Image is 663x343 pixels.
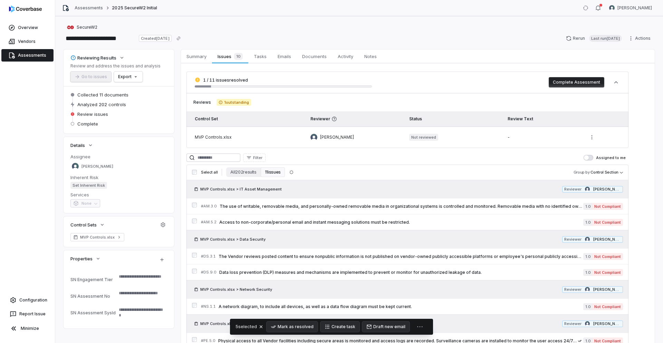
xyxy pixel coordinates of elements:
span: Analyzed 202 controls [77,101,126,108]
span: A network diagram, to include all devices, as well as a data flow diagram must be kept current. [219,304,583,309]
img: Tomo Majima avatar [585,321,590,326]
span: Select all [201,170,218,175]
span: 1.0 [583,203,592,210]
button: All 202 results [226,167,260,177]
button: RerunLast run[DATE] [562,33,626,44]
button: Control Sets [68,219,107,231]
span: Reviewer [564,237,582,242]
span: [PERSON_NAME] [593,187,621,192]
button: https://securew2.com/SecureW2 [65,21,99,34]
span: 1.0 [583,253,592,260]
span: Not Compliant [592,303,623,310]
span: Notes [362,52,379,61]
button: Reviewing Results [68,52,127,64]
div: Reviewing Results [70,55,116,61]
span: Review issues [77,111,108,117]
span: Set Inherent Risk [70,182,107,189]
span: [PERSON_NAME] [81,164,113,169]
button: Minimize [3,322,52,335]
button: Assigned to me [584,155,593,160]
img: Tomo Majima avatar [585,287,590,292]
span: MVP Controls.xlsx > Data Security [200,237,266,242]
span: MVP Controls.xlsx > Network Security [200,287,272,292]
span: [PERSON_NAME] [593,287,621,292]
label: Assigned to me [584,155,626,160]
span: MVP Controls.xlsx > Physical and Environmental [200,321,292,326]
span: 1.0 [583,219,592,226]
a: Assessments [75,5,103,11]
span: The Vendor reviews posted content to ensure nonpublic information is not published on vendor-owne... [219,254,583,259]
div: SN Engagement Tier [70,277,116,282]
span: Review Text [508,116,533,121]
span: Created [DATE] [139,35,171,42]
a: #AM.3.0The use of writable, removable media, and personally-owned removable media in organization... [201,198,623,214]
span: Last run [DATE] [589,35,622,42]
span: [PERSON_NAME] [617,5,652,11]
img: logo-D7KZi-bG.svg [9,6,42,12]
button: Filter [243,154,266,162]
button: Mark as resolved [267,322,318,332]
button: Adeola Ajiginni avatar[PERSON_NAME] [605,3,656,13]
button: Properties [68,252,103,265]
span: MVP Controls.xlsx > IT Asset Management [200,186,282,192]
span: # AM.5.2 [201,220,217,225]
a: #AM.5.2Access to non-corporate/personal email and instant messaging solutions must be restricted.... [201,214,623,230]
span: Filter [253,155,262,160]
button: Export [114,72,143,82]
span: 10 [234,53,243,60]
button: 11 issues [261,167,285,177]
button: Report Issue [3,308,52,320]
span: Not reviewed [409,134,438,141]
img: Adeola Ajiginni avatar [609,5,615,11]
span: MVP Controls.xlsx [80,234,115,240]
span: 5 selected [236,323,257,330]
span: Tasks [251,52,269,61]
a: Configuration [3,294,52,306]
span: Not Compliant [592,253,623,260]
span: Data loss prevention (DLP) measures and mechanisms are implemented to prevent or monitor for unau... [219,270,583,275]
span: Activity [335,52,356,61]
img: Tomo Majima avatar [585,237,590,242]
div: SN Assessment SysId [70,310,116,315]
span: [PERSON_NAME] [320,135,354,140]
button: Copy link [172,32,185,45]
span: # NS.1.1 [201,304,216,309]
span: Collected 11 documents [77,92,128,98]
span: [PERSON_NAME] [593,237,621,242]
button: Complete Assessment [549,77,604,87]
span: Group by [574,170,590,175]
span: Issues [215,52,245,61]
a: Vendors [1,35,54,48]
span: Access to non-corporate/personal email and instant messaging solutions must be restricted. [219,220,583,225]
span: Properties [70,256,93,262]
img: Tomo Majima avatar [310,134,317,141]
span: Reviewer [564,321,582,326]
span: # AM.3.0 [201,204,217,209]
a: Overview [1,21,54,34]
span: 1 / 11 issues resolved [203,77,248,83]
span: Not Compliant [592,219,623,226]
button: Create task [320,322,359,332]
button: Details [68,139,95,151]
span: Emails [275,52,294,61]
span: Control Sets [70,222,97,228]
span: Control Set [195,116,218,121]
span: [PERSON_NAME] [593,321,621,326]
dt: Assignee [70,154,167,160]
a: MVP Controls.xlsx [70,233,124,241]
span: Summary [184,52,209,61]
span: 2025 SecureW2 Initial [112,5,157,11]
span: Not Compliant [592,269,623,276]
span: Reviewer [310,116,398,122]
dt: Services [70,192,167,198]
span: Reviewer [564,287,582,292]
span: 1 outstanding [217,99,251,106]
a: #DS.9.0Data loss prevention (DLP) measures and mechanisms are implemented to prevent or monitor f... [201,265,623,280]
button: Actions [626,33,655,44]
span: Details [70,142,85,148]
span: Reviews [193,100,211,105]
span: 1.0 [583,269,592,276]
div: MVP Controls.xlsx [195,135,299,140]
dt: Inherent Risk [70,174,167,180]
a: Assessments [1,49,54,62]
